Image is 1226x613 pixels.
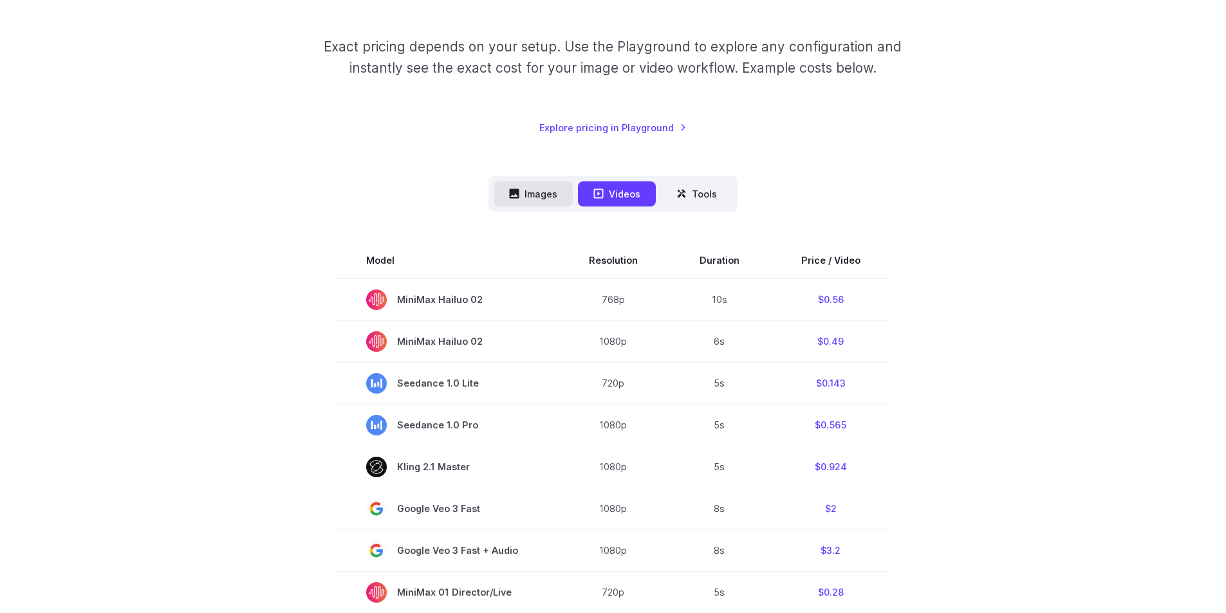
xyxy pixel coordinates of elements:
[366,499,527,519] span: Google Veo 3 Fast
[770,242,891,279] th: Price / Video
[366,457,527,477] span: Kling 2.1 Master
[558,529,669,571] td: 1080p
[770,446,891,488] td: $0.924
[539,120,687,135] a: Explore pricing in Playground
[770,279,891,321] td: $0.56
[770,320,891,362] td: $0.49
[770,362,891,404] td: $0.143
[558,446,669,488] td: 1080p
[669,320,770,362] td: 6s
[578,181,656,206] button: Videos
[366,415,527,435] span: Seedance 1.0 Pro
[558,279,669,321] td: 768p
[558,488,669,529] td: 1080p
[558,404,669,446] td: 1080p
[661,181,732,206] button: Tools
[299,36,926,79] p: Exact pricing depends on your setup. Use the Playground to explore any configuration and instantl...
[558,320,669,362] td: 1080p
[770,529,891,571] td: $3.2
[335,242,558,279] th: Model
[494,181,573,206] button: Images
[770,404,891,446] td: $0.565
[770,571,891,613] td: $0.28
[669,529,770,571] td: 8s
[366,582,527,603] span: MiniMax 01 Director/Live
[669,362,770,404] td: 5s
[669,404,770,446] td: 5s
[366,373,527,394] span: Seedance 1.0 Lite
[669,446,770,488] td: 5s
[366,540,527,561] span: Google Veo 3 Fast + Audio
[558,362,669,404] td: 720p
[669,279,770,321] td: 10s
[669,242,770,279] th: Duration
[669,571,770,613] td: 5s
[558,571,669,613] td: 720p
[770,488,891,529] td: $2
[366,331,527,352] span: MiniMax Hailuo 02
[366,289,527,310] span: MiniMax Hailuo 02
[669,488,770,529] td: 8s
[558,242,669,279] th: Resolution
